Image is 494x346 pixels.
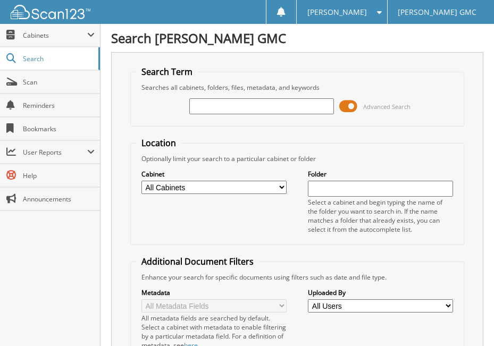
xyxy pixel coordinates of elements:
legend: Additional Document Filters [136,256,259,267]
span: Scan [23,78,95,87]
div: Enhance your search for specific documents using filters such as date and file type. [136,273,458,282]
span: Announcements [23,195,95,204]
span: [PERSON_NAME] GMC [398,9,476,15]
legend: Location [136,137,181,149]
span: Cabinets [23,31,87,40]
span: Search [23,54,93,63]
iframe: Chat Widget [441,295,494,346]
img: scan123-logo-white.svg [11,5,90,19]
legend: Search Term [136,66,198,78]
span: User Reports [23,148,87,157]
span: Advanced Search [363,103,411,111]
label: Cabinet [141,170,287,179]
label: Metadata [141,288,287,297]
div: Select a cabinet and begin typing the name of the folder you want to search in. If the name match... [308,198,453,234]
span: Reminders [23,101,95,110]
span: Help [23,171,95,180]
label: Folder [308,170,453,179]
div: Optionally limit your search to a particular cabinet or folder [136,154,458,163]
h1: Search [PERSON_NAME] GMC [111,29,483,47]
span: [PERSON_NAME] [307,9,367,15]
span: Bookmarks [23,124,95,133]
label: Uploaded By [308,288,453,297]
div: Searches all cabinets, folders, files, metadata, and keywords [136,83,458,92]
